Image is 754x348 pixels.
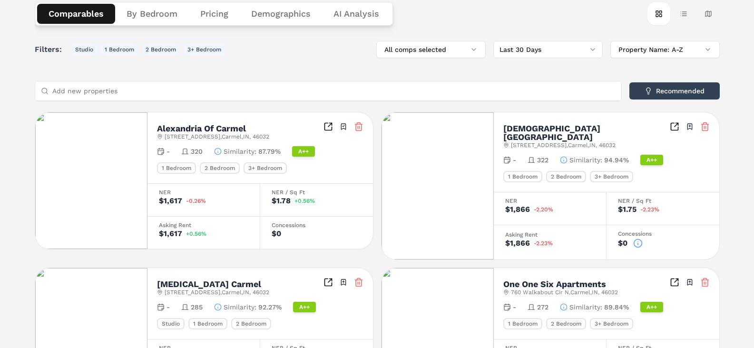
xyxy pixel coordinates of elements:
[640,302,663,312] div: A++
[511,141,616,149] span: [STREET_ADDRESS] , Carmel , IN , 46032
[240,4,322,24] button: Demographics
[503,124,670,141] h2: [DEMOGRAPHIC_DATA][GEOGRAPHIC_DATA]
[376,41,486,58] button: All comps selected
[157,124,246,133] h2: Alexandria Of Carmel
[101,44,138,55] button: 1 Bedroom
[191,147,203,156] span: 320
[323,278,333,287] a: Inspect Comparables
[503,318,542,329] div: 1 Bedroom
[618,239,627,247] div: $0
[52,81,616,100] input: Add new properties
[231,318,271,329] div: 2 Bedroom
[505,206,530,213] div: $1,866
[186,198,206,204] span: -0.26%
[224,147,256,156] span: Similarity :
[590,318,633,329] div: 3+ Bedroom
[157,162,196,174] div: 1 Bedroom
[165,133,269,140] span: [STREET_ADDRESS] , Carmel , IN , 46032
[618,231,708,237] div: Concessions
[546,171,586,182] div: 2 Bedroom
[610,41,720,58] button: Property Name: A-Z
[159,230,182,238] div: $1,617
[35,44,68,55] span: Filters:
[640,207,659,212] span: -2.23%
[244,162,287,174] div: 3+ Bedroom
[294,198,315,204] span: +0.56%
[513,302,516,312] span: -
[188,318,227,329] div: 1 Bedroom
[505,198,595,204] div: NER
[546,318,586,329] div: 2 Bedroom
[503,280,606,288] h2: One One Six Apartments
[272,222,362,228] div: Concessions
[157,318,185,329] div: Studio
[191,302,203,312] span: 285
[115,4,189,24] button: By Bedroom
[189,4,240,24] button: Pricing
[323,122,333,131] a: Inspect Comparables
[157,280,261,288] h2: [MEDICAL_DATA] Carmel
[37,4,115,24] button: Comparables
[670,278,679,287] a: Inspect Comparables
[272,189,362,195] div: NER / Sq Ft
[159,222,248,228] div: Asking Rent
[534,207,553,212] span: -2.20%
[513,155,516,165] span: -
[505,232,595,238] div: Asking Rent
[71,44,97,55] button: Studio
[537,155,548,165] span: 322
[569,302,602,312] span: Similarity :
[640,155,663,165] div: A++
[165,288,269,296] span: [STREET_ADDRESS] , Carmel , IN , 46032
[184,44,225,55] button: 3+ Bedroom
[142,44,180,55] button: 2 Bedroom
[224,302,256,312] span: Similarity :
[670,122,679,131] a: Inspect Comparables
[258,147,281,156] span: 87.79%
[505,239,530,247] div: $1,866
[590,171,633,182] div: 3+ Bedroom
[618,206,636,213] div: $1.75
[166,302,170,312] span: -
[618,198,708,204] div: NER / Sq Ft
[293,302,316,312] div: A++
[186,231,206,237] span: +0.56%
[292,146,315,157] div: A++
[534,240,553,246] span: -2.23%
[322,4,391,24] button: AI Analysis
[272,230,281,238] div: $0
[569,155,602,165] span: Similarity :
[159,189,248,195] div: NER
[511,288,618,296] span: 760 Walkabout Cir N , Carmel , IN , 46032
[200,162,240,174] div: 2 Bedroom
[604,155,629,165] span: 94.94%
[272,197,291,205] div: $1.78
[604,302,629,312] span: 89.84%
[629,82,720,99] button: Recommended
[166,147,170,156] span: -
[503,171,542,182] div: 1 Bedroom
[537,302,548,312] span: 272
[159,197,182,205] div: $1,617
[258,302,282,312] span: 92.27%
